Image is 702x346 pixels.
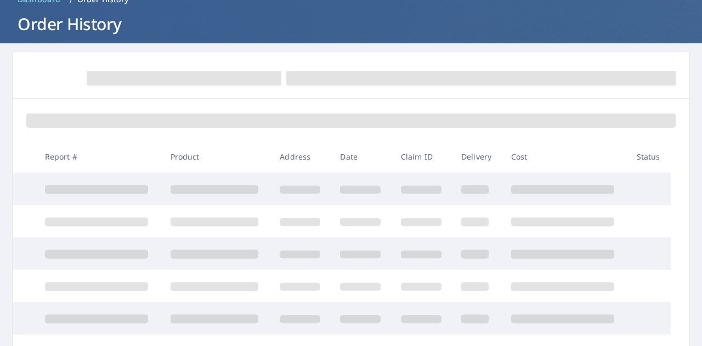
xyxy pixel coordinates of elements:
[36,140,162,173] th: Report #
[502,140,628,173] th: Cost
[392,140,452,173] th: Claim ID
[271,140,331,173] th: Address
[331,140,392,173] th: Date
[628,140,671,173] th: Status
[13,13,689,35] h1: Order History
[162,140,271,173] th: Product
[452,140,502,173] th: Delivery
